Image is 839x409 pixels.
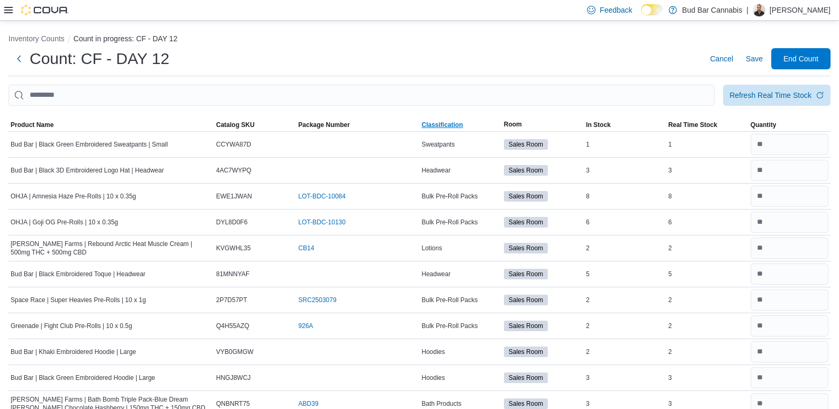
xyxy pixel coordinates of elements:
[584,119,666,131] button: In Stock
[509,347,543,357] span: Sales Room
[299,322,313,330] a: 926A
[771,48,831,69] button: End Count
[504,372,548,383] span: Sales Room
[666,164,748,177] div: 3
[216,399,250,408] span: QNBNRT75
[666,268,748,280] div: 5
[742,48,767,69] button: Save
[421,399,461,408] span: Bath Products
[216,166,251,175] span: 4AC7WYPQ
[11,240,212,257] span: [PERSON_NAME] Farms | Rebound Arctic Heat Muscle Cream | 500mg THC + 500mg CBD
[216,374,250,382] span: HNGJ8WCJ
[11,192,136,201] span: OHJA | Amnesia Haze Pre-Rolls | 10 x 0.35g
[421,244,442,252] span: Lotions
[504,398,548,409] span: Sales Room
[504,120,522,129] span: Room
[419,119,501,131] button: Classification
[706,48,737,69] button: Cancel
[421,374,445,382] span: Hoodies
[584,164,666,177] div: 3
[666,138,748,151] div: 1
[509,269,543,279] span: Sales Room
[11,322,132,330] span: Greenade | Fight Club Pre-Rolls | 10 x 0.5g
[584,242,666,255] div: 2
[504,295,548,305] span: Sales Room
[299,121,350,129] span: Package Number
[11,296,146,304] span: Space Race | Super Heavies Pre-Rolls | 10 x 1g
[770,4,831,16] p: [PERSON_NAME]
[421,270,450,278] span: Headwear
[299,192,346,201] a: LOT-BDC-10084
[8,119,214,131] button: Product Name
[641,4,663,15] input: Dark Mode
[600,5,632,15] span: Feedback
[216,140,251,149] span: CCYWA87D
[421,140,455,149] span: Sweatpants
[509,295,543,305] span: Sales Room
[421,121,463,129] span: Classification
[584,268,666,280] div: 5
[11,166,164,175] span: Bud Bar | Black 3D Embroidered Logo Hat | Headwear
[8,85,715,106] input: This is a search bar. After typing your query, hit enter to filter the results lower in the page.
[729,90,811,101] div: Refresh Real Time Stock
[11,270,146,278] span: Bud Bar | Black Embroidered Toque | Headwear
[11,348,136,356] span: Bud Bar | Khaki Embroidered Hoodie | Large
[723,85,831,106] button: Refresh Real Time Stock
[299,218,346,226] a: LOT-BDC-10130
[509,373,543,383] span: Sales Room
[641,15,642,16] span: Dark Mode
[421,218,477,226] span: Bulk Pre-Roll Packs
[299,296,337,304] a: SRC2503079
[299,399,319,408] a: ABD39
[30,48,169,69] h1: Count: CF - DAY 12
[504,165,548,176] span: Sales Room
[666,294,748,306] div: 2
[509,140,543,149] span: Sales Room
[216,348,254,356] span: VYB0GMGW
[296,119,420,131] button: Package Number
[509,192,543,201] span: Sales Room
[666,346,748,358] div: 2
[8,34,65,43] button: Inventory Counts
[584,216,666,229] div: 6
[666,119,748,131] button: Real Time Stock
[666,320,748,332] div: 2
[746,4,748,16] p: |
[11,121,53,129] span: Product Name
[710,53,733,64] span: Cancel
[509,217,543,227] span: Sales Room
[509,243,543,253] span: Sales Room
[216,270,249,278] span: 81MNNYAF
[11,374,155,382] span: Bud Bar | Black Green Embroidered Hoodie | Large
[748,119,831,131] button: Quantity
[666,190,748,203] div: 8
[504,243,548,253] span: Sales Room
[668,121,717,129] span: Real Time Stock
[216,322,249,330] span: Q4H55AZQ
[584,294,666,306] div: 2
[421,166,450,175] span: Headwear
[504,139,548,150] span: Sales Room
[216,121,255,129] span: Catalog SKU
[509,166,543,175] span: Sales Room
[584,371,666,384] div: 3
[504,191,548,202] span: Sales Room
[584,346,666,358] div: 2
[11,218,118,226] span: OHJA | Goji OG Pre-Rolls | 10 x 0.35g
[584,190,666,203] div: 8
[421,192,477,201] span: Bulk Pre-Roll Packs
[509,321,543,331] span: Sales Room
[8,48,30,69] button: Next
[783,53,818,64] span: End Count
[584,138,666,151] div: 1
[216,244,250,252] span: KVGWHL35
[8,33,831,46] nav: An example of EuiBreadcrumbs
[666,371,748,384] div: 3
[74,34,177,43] button: Count in progress: CF - DAY 12
[584,320,666,332] div: 2
[509,399,543,408] span: Sales Room
[746,53,763,64] span: Save
[504,347,548,357] span: Sales Room
[21,5,69,15] img: Cova
[751,121,777,129] span: Quantity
